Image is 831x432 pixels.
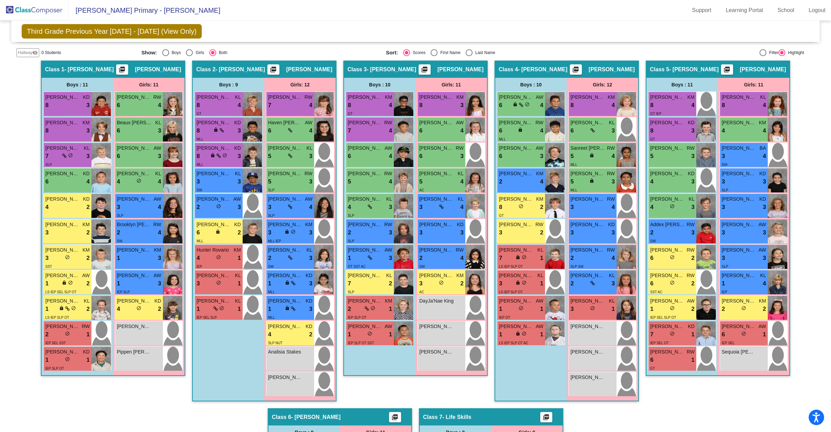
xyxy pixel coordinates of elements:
[268,145,302,152] span: [PERSON_NAME]
[348,177,351,186] span: 5
[499,152,502,161] span: 6
[519,204,523,209] span: do_not_disturb_alt
[722,101,725,110] span: 8
[772,5,800,16] a: School
[456,145,464,152] span: RW
[609,119,615,126] span: KL
[87,203,90,212] span: 2
[419,126,422,135] span: 6
[84,145,90,152] span: KL
[740,66,786,73] span: [PERSON_NAME]
[540,412,552,422] button: Print Students Details
[570,126,574,135] span: 6
[570,170,605,177] span: [PERSON_NAME]
[570,152,574,161] span: 5
[385,94,392,101] span: KM
[197,221,231,228] span: [PERSON_NAME]
[82,119,90,126] span: KM
[691,126,695,135] span: 3
[540,101,543,110] span: 4
[607,196,615,203] span: RW
[216,50,228,56] div: Both
[268,94,302,101] span: [PERSON_NAME]
[687,5,717,16] a: Support
[688,170,695,177] span: KD
[570,119,605,126] span: [PERSON_NAME]
[722,119,756,126] span: [PERSON_NAME]
[536,94,543,101] span: AW
[348,170,382,177] span: [PERSON_NAME]
[419,203,422,212] span: 3
[650,66,669,73] span: Class 5
[722,170,756,177] span: [PERSON_NAME]
[309,177,312,186] span: 3
[117,214,123,218] span: SLP
[650,152,653,161] span: 5
[268,119,302,126] span: Haven [PERSON_NAME]
[197,152,200,161] span: 8
[116,64,128,75] button: Print Students Details
[197,177,200,186] span: 3
[419,145,454,152] span: [PERSON_NAME]
[384,119,392,126] span: RW
[722,145,756,152] span: [PERSON_NAME]
[540,203,543,212] span: 2
[499,94,533,101] span: [PERSON_NAME]
[384,170,392,177] span: RW
[650,101,653,110] span: 8
[650,170,685,177] span: [PERSON_NAME]
[268,101,271,110] span: 7
[155,170,161,177] span: KL
[83,196,90,203] span: KD
[416,78,487,92] div: Girls: 11
[22,24,202,39] span: Third Grade Previous Year [DATE] - [DATE] (View Only)
[650,112,662,116] span: GT IEP
[386,196,392,203] span: KL
[197,203,200,212] span: 2
[234,145,241,152] span: KD
[45,152,48,161] span: 7
[304,94,312,101] span: RW
[419,188,424,192] span: AC
[213,127,218,132] span: lock
[419,101,422,110] span: 8
[386,49,625,56] mat-radio-group: Select an option
[305,221,312,228] span: KM
[348,196,382,203] span: [PERSON_NAME]
[650,94,685,101] span: [PERSON_NAME]
[193,50,204,56] div: Girls
[268,203,271,212] span: 3
[158,152,161,161] span: 3
[32,50,38,55] mat-icon: visibility_off
[153,221,161,228] span: RW
[760,94,766,101] span: KL
[760,145,766,152] span: BA
[117,203,120,212] span: 3
[142,50,157,56] span: Show:
[650,119,685,126] span: [PERSON_NAME]
[389,101,392,110] span: 4
[113,78,185,92] div: Girls: 11
[385,145,392,152] span: AW
[722,152,725,161] span: 3
[193,78,264,92] div: Boys : 9
[495,78,567,92] div: Boys : 10
[687,94,695,101] span: KM
[763,203,766,212] span: 3
[456,119,464,126] span: AW
[570,203,574,212] span: 3
[117,145,151,152] span: [PERSON_NAME]
[87,177,90,186] span: 4
[763,152,766,161] span: 4
[540,177,543,186] span: 4
[45,196,80,203] span: [PERSON_NAME]
[45,126,48,135] span: 8
[87,101,90,110] span: 3
[45,221,80,228] span: [PERSON_NAME]
[437,66,484,73] span: [PERSON_NAME]
[197,126,200,135] span: 8
[542,414,550,423] mat-icon: picture_as_pdf
[286,66,332,73] span: [PERSON_NAME]
[158,177,161,186] span: 4
[344,78,416,92] div: Boys : 10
